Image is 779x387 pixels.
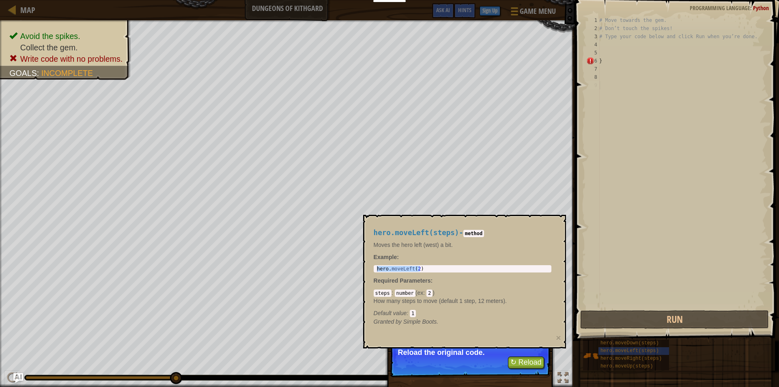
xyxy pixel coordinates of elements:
[556,333,561,342] button: ×
[423,290,426,296] span: :
[374,310,407,316] span: Default value
[417,290,424,296] span: ex
[407,310,410,316] span: :
[374,318,403,325] span: Granted by
[374,277,431,284] span: Required Parameters
[463,230,484,237] code: method
[374,318,439,325] em: Simple Boots.
[374,254,399,260] strong: :
[374,289,551,317] div: ( )
[395,290,415,297] code: number
[392,290,395,296] span: :
[430,277,433,284] span: :
[374,241,551,249] p: Moves the hero left (west) a bit.
[374,290,392,297] code: steps
[374,229,551,237] h4: -
[374,229,459,237] span: hero.moveLeft(steps)
[374,254,397,260] span: Example
[426,290,433,297] code: 2
[374,297,551,305] p: How many steps to move (default 1 step, 12 meters).
[410,310,416,317] code: 1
